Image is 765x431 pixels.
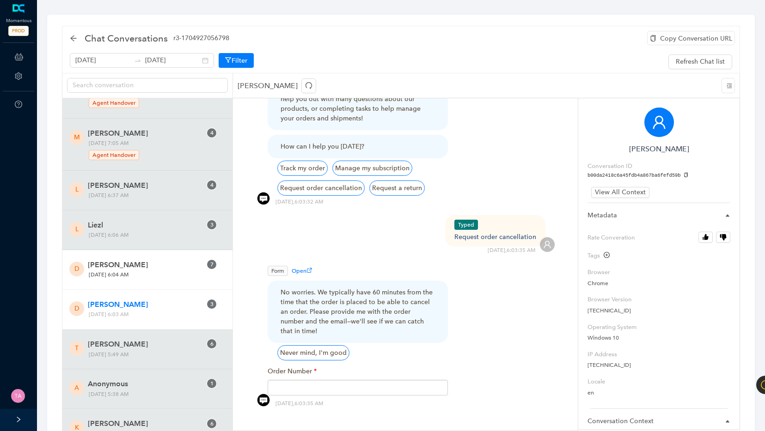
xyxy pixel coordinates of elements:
span: T [75,343,79,353]
div: [DATE] , 6:03:32 AM [275,198,323,206]
label: Locale [588,377,730,386]
sup: 3 [207,220,216,229]
div: [DATE] , 6:03:35 AM [275,400,323,407]
button: Rate Converation [698,232,713,243]
label: Operating System [588,323,730,332]
span: menu-unfold [727,83,732,89]
span: plus-circle [604,252,610,258]
sup: 4 [207,180,216,190]
span: 3 [210,221,214,228]
span: r3-1704927056798 [173,33,229,43]
div: [DATE] , 6:03:35 AM [488,246,535,254]
img: giphy.gif [257,393,270,407]
span: Conversation Context [588,416,719,426]
span: 4 [210,182,214,188]
p: [TECHNICAL_ID] [588,361,730,370]
label: Rate Converation [588,232,730,244]
span: L [75,224,79,234]
p: [TECHNICAL_ID] [588,306,730,315]
div: Request order cancellation [277,180,365,196]
label: Conversation ID [588,162,632,171]
span: [DATE] 6:37 AM [86,191,200,200]
span: Open [292,268,312,274]
button: View All Context [591,187,649,198]
span: 4 [210,130,214,136]
div: Never mind, I'm good [277,345,349,360]
div: back [70,35,77,42]
div: Hey! I'm [PERSON_NAME], your AI guide for all things Momentous! I'm always learning, and can help... [281,75,435,123]
img: 44db39993f20fb5923c1e76f9240318d [11,389,25,403]
span: user [652,115,667,130]
button: Rate Converation [716,232,730,243]
span: Anonymous [88,378,202,389]
input: Start date [75,55,130,66]
img: giphy.gif [257,192,270,205]
div: Conversation Context [588,416,730,430]
span: L [75,185,79,195]
span: A [74,383,79,393]
p: en [588,389,730,397]
span: [PERSON_NAME] [88,339,202,350]
span: 1 [210,380,214,387]
p: Windows 10 [588,334,730,342]
input: End date [145,55,200,66]
span: [DATE] 6:03 AM [86,310,200,319]
span: [PERSON_NAME] [88,180,202,191]
p: Chrome [588,279,730,288]
div: Copy Conversation URL [647,31,735,45]
span: caret-right [725,419,730,424]
span: Refresh Chat list [676,57,725,67]
sup: 6 [207,339,216,348]
div: Manage my subscription [332,161,412,176]
div: How can I help you [DATE]? [281,142,435,151]
span: Agent Handover [89,98,139,108]
span: Form [268,266,288,276]
span: View All Context [595,187,646,198]
span: setting [15,72,22,80]
span: [DATE] 7:05 AM [86,138,200,161]
button: Refresh Chat list [668,54,732,69]
sup: 6 [207,419,216,428]
span: [PERSON_NAME] [88,299,202,310]
pre: b00da2418c6a45fdb4a867ba6fefd59b [588,172,730,180]
label: IP Address [588,350,730,359]
span: Typed [454,220,478,230]
span: swap-right [134,57,141,64]
span: [PERSON_NAME] [88,418,202,429]
span: [PERSON_NAME] [88,128,202,139]
span: [PERSON_NAME] [88,259,202,270]
span: Agent Handover [89,150,139,160]
span: user [543,240,551,249]
span: [DATE] 6:04 AM [86,270,200,280]
span: Chat Conversations [85,31,168,46]
input: Search conversation [73,80,215,90]
span: D [74,304,80,314]
span: [DATE] 6:06 AM [86,230,200,240]
div: No worries. We typically have 60 minutes from the time that the order is placed to be able to can... [281,287,435,336]
div: Request order cancellation [454,220,536,242]
span: D [74,264,80,274]
p: [PERSON_NAME] [238,78,320,93]
span: 6 [210,341,214,347]
button: Filter [219,53,254,68]
sup: 7 [207,260,216,269]
div: Request a return [369,180,425,196]
span: copy [650,35,656,42]
span: 7 [210,261,214,268]
span: PROD [8,26,29,36]
label: Browser Version [588,295,730,304]
div: Track my order [277,161,328,176]
label: Browser [588,268,730,277]
span: Liezl [88,220,202,231]
span: question-circle [15,101,22,108]
span: M [74,132,80,143]
span: copy [684,173,689,178]
sup: 1 [207,379,216,388]
sup: 4 [207,128,216,138]
span: 3 [210,301,214,307]
div: Metadata [588,210,730,224]
div: Tags [588,251,610,260]
label: Order Number [268,363,317,380]
span: to [134,57,141,64]
sup: 3 [207,299,216,309]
